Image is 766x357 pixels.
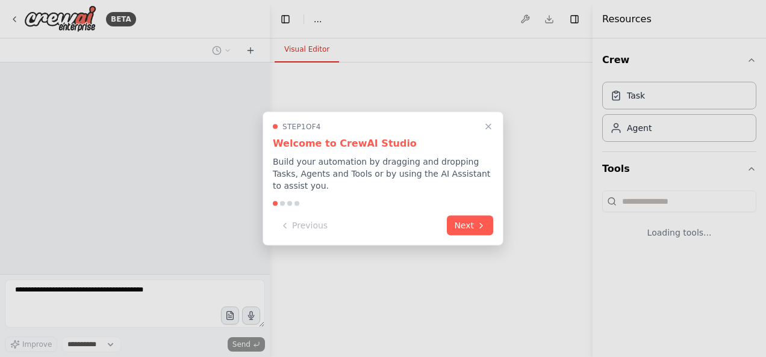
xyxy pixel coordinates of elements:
button: Previous [273,216,335,236]
h3: Welcome to CrewAI Studio [273,136,493,151]
button: Next [447,216,493,236]
button: Hide left sidebar [277,11,294,28]
span: Step 1 of 4 [282,122,321,132]
p: Build your automation by dragging and dropping Tasks, Agents and Tools or by using the AI Assista... [273,156,493,192]
button: Close walkthrough [481,120,496,134]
